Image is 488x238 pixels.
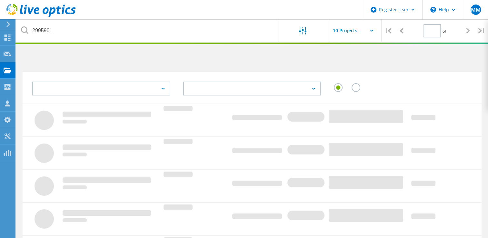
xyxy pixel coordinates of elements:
a: Live Optics Dashboard [6,14,76,18]
input: undefined [16,19,279,42]
span: MM [471,7,480,12]
div: | [475,19,488,42]
div: | [382,19,395,42]
svg: \n [430,7,436,13]
span: of [443,28,446,34]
